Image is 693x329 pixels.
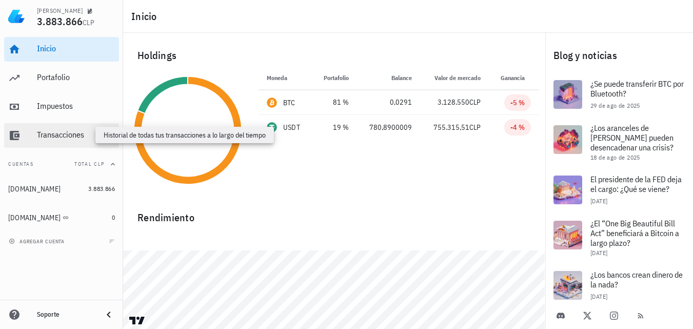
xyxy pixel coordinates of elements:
[8,8,25,25] img: LedgiFi
[37,44,115,53] div: Inicio
[37,130,115,140] div: Transacciones
[320,122,348,133] div: 19 %
[4,177,119,201] a: [DOMAIN_NAME] 3.883.866
[320,97,348,108] div: 81 %
[365,97,412,108] div: 0,0291
[501,74,531,82] span: Ganancia
[510,98,525,108] div: -5 %
[283,98,295,108] div: BTC
[37,7,83,15] div: [PERSON_NAME]
[83,18,94,27] span: CLP
[590,293,607,300] span: [DATE]
[545,39,693,72] div: Blog y noticias
[4,205,119,230] a: [DOMAIN_NAME] 0
[128,316,146,325] a: Charting by TradingView
[545,263,693,308] a: ¿Los bancos crean dinero de la nada? [DATE]
[6,236,69,246] button: agregar cuenta
[11,238,65,245] span: agregar cuenta
[590,102,640,109] span: 29 de ago de 2025
[545,117,693,167] a: ¿Los aranceles de [PERSON_NAME] pueden desencadenar una crisis? 18 de ago de 2025
[37,101,115,111] div: Impuestos
[4,37,119,62] a: Inicio
[267,122,277,132] div: USDT-icon
[545,72,693,117] a: ¿Se puede transferir BTC por Bluetooth? 29 de ago de 2025
[590,197,607,205] span: [DATE]
[312,66,357,90] th: Portafolio
[365,122,412,133] div: 780,8900009
[469,123,481,132] span: CLP
[545,212,693,263] a: ¿El “One Big Beautiful Bill Act” beneficiará a Bitcoin a largo plazo? [DATE]
[129,39,539,72] div: Holdings
[267,98,277,108] div: BTC-icon
[88,185,115,192] span: 3.883.866
[131,8,161,25] h1: Inicio
[283,122,300,132] div: USDT
[8,185,61,193] div: [DOMAIN_NAME]
[74,161,105,167] span: Total CLP
[590,123,674,152] span: ¿Los aranceles de [PERSON_NAME] pueden desencadenar una crisis?
[37,14,83,28] span: 3.883.866
[129,201,539,226] div: Rendimiento
[545,167,693,212] a: El presidente de la FED deja el cargo: ¿Qué se viene? [DATE]
[37,311,94,319] div: Soporte
[590,249,607,257] span: [DATE]
[510,122,525,132] div: -4 %
[664,8,681,25] div: avatar
[590,174,682,194] span: El presidente de la FED deja el cargo: ¿Qué se viene?
[4,123,119,148] a: Transacciones
[37,72,115,82] div: Portafolio
[469,98,481,107] span: CLP
[420,66,489,90] th: Valor de mercado
[433,123,469,132] span: 755.315,51
[4,94,119,119] a: Impuestos
[590,218,679,248] span: ¿El “One Big Beautiful Bill Act” beneficiará a Bitcoin a largo plazo?
[438,98,469,107] span: 3.128.550
[4,66,119,90] a: Portafolio
[112,214,115,221] span: 0
[590,269,683,289] span: ¿Los bancos crean dinero de la nada?
[590,79,684,99] span: ¿Se puede transferir BTC por Bluetooth?
[590,153,640,161] span: 18 de ago de 2025
[357,66,421,90] th: Balance
[8,214,61,222] div: [DOMAIN_NAME]
[4,152,119,177] button: CuentasTotal CLP
[259,66,312,90] th: Moneda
